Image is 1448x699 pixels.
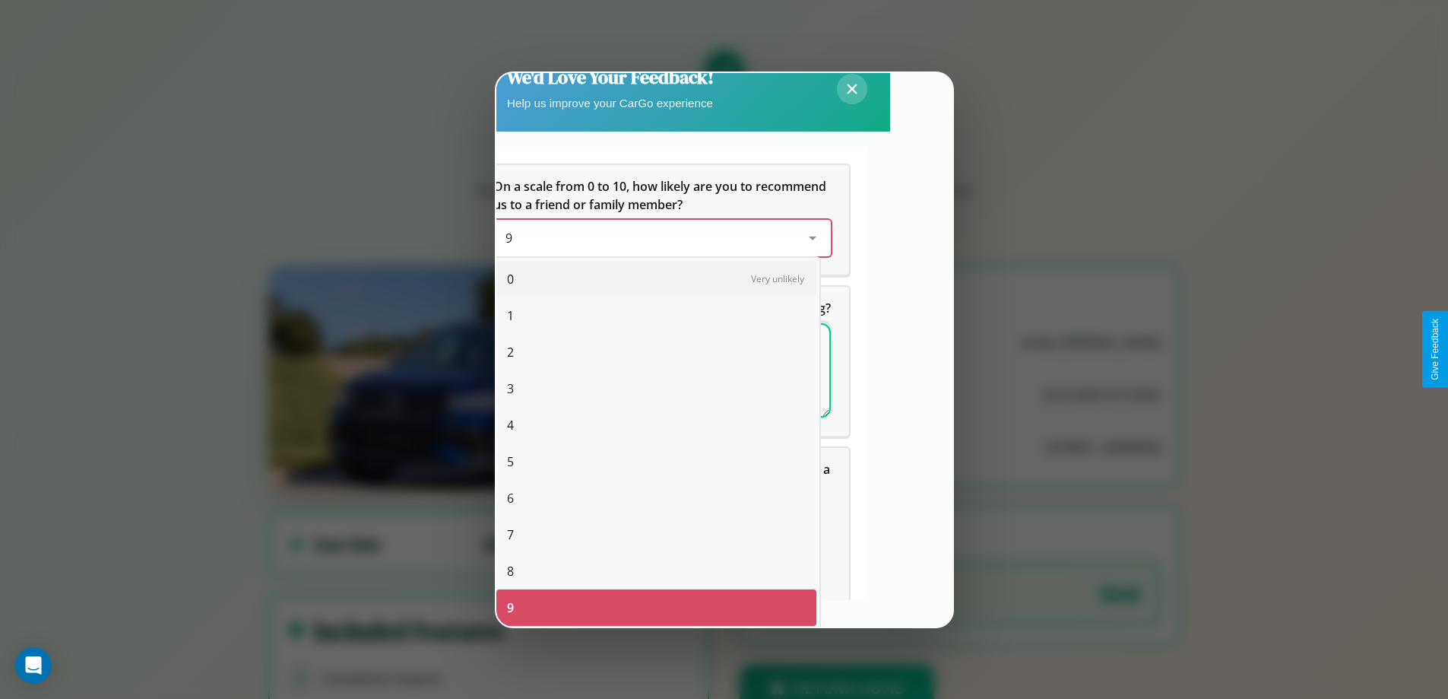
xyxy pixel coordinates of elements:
span: 7 [507,526,514,544]
div: 7 [496,516,816,553]
span: Which of the following features do you value the most in a vehicle? [493,461,833,496]
h5: On a scale from 0 to 10, how likely are you to recommend us to a friend or family member? [493,177,831,214]
span: 5 [507,453,514,471]
div: On a scale from 0 to 10, how likely are you to recommend us to a friend or family member? [475,165,849,275]
span: 3 [507,380,514,398]
span: 4 [507,416,514,434]
div: 4 [496,407,816,443]
span: On a scale from 0 to 10, how likely are you to recommend us to a friend or family member? [493,178,829,213]
div: 9 [496,589,816,626]
span: 2 [507,343,514,361]
div: On a scale from 0 to 10, how likely are you to recommend us to a friend or family member? [493,220,831,256]
span: 8 [507,562,514,580]
span: Very unlikely [751,272,804,285]
div: 10 [496,626,816,662]
span: 6 [507,489,514,507]
div: 6 [496,480,816,516]
div: Give Feedback [1430,319,1440,380]
span: What can we do to make your experience more satisfying? [493,300,831,316]
div: 3 [496,370,816,407]
div: 8 [496,553,816,589]
span: 0 [507,270,514,288]
h2: We'd Love Your Feedback! [507,65,714,90]
div: 2 [496,334,816,370]
div: Open Intercom Messenger [15,647,52,684]
div: 0 [496,261,816,297]
p: Help us improve your CarGo experience [507,93,714,113]
div: 5 [496,443,816,480]
div: 1 [496,297,816,334]
span: 9 [507,599,514,617]
span: 1 [507,307,514,325]
span: 9 [505,230,512,246]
